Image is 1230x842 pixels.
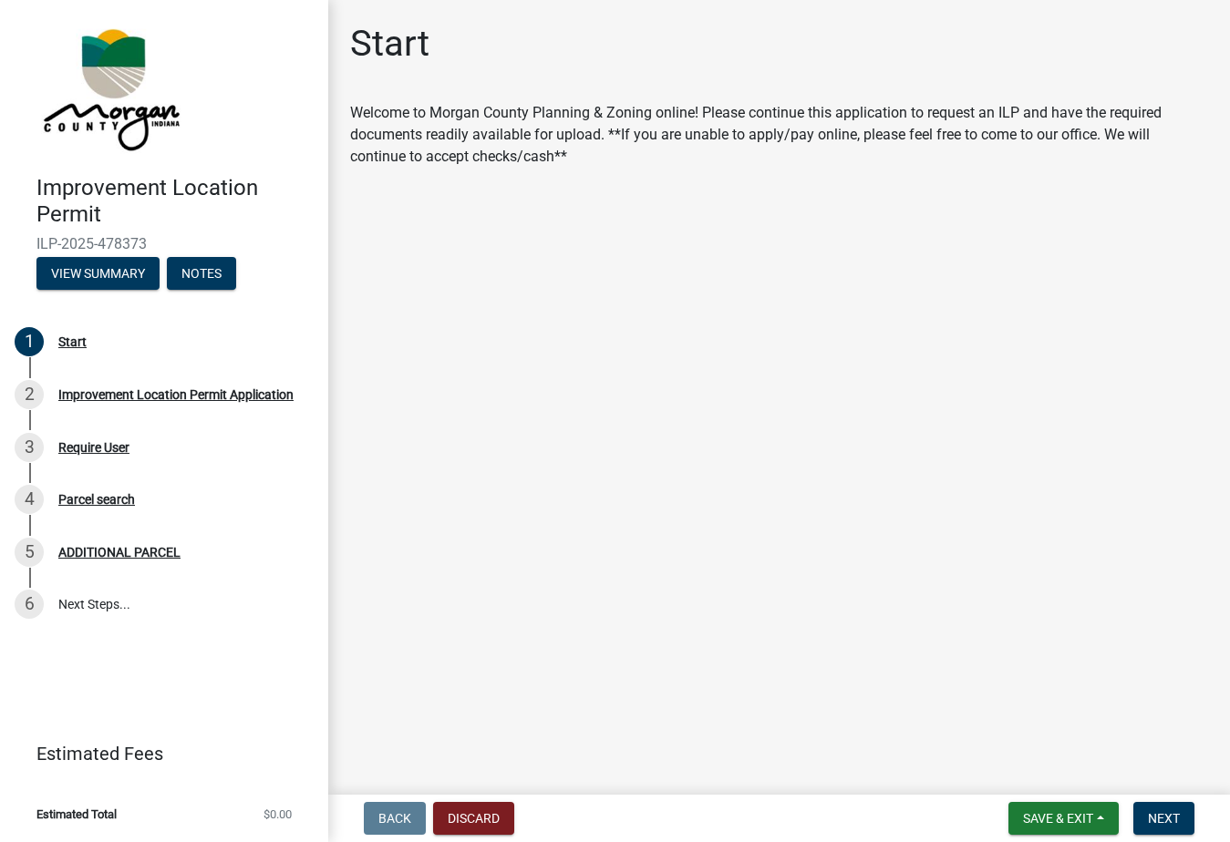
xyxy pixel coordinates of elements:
span: ILP-2025-478373 [36,235,292,252]
div: 3 [15,433,44,462]
button: Next [1133,802,1194,835]
div: 5 [15,538,44,567]
div: Require User [58,441,129,454]
div: 6 [15,590,44,619]
button: View Summary [36,257,160,290]
div: 2 [15,380,44,409]
span: Estimated Total [36,808,117,820]
h1: Start [350,22,429,66]
div: Parcel search [58,493,135,506]
button: Notes [167,257,236,290]
img: Morgan County, Indiana [36,19,183,156]
button: Discard [433,802,514,835]
div: Start [58,335,87,348]
button: Save & Exit [1008,802,1119,835]
h4: Improvement Location Permit [36,175,314,228]
wm-modal-confirm: Notes [167,267,236,282]
span: Back [378,811,411,826]
div: Improvement Location Permit Application [58,388,294,401]
span: $0.00 [264,808,292,820]
div: 4 [15,485,44,514]
button: Back [364,802,426,835]
div: ADDITIONAL PARCEL [58,546,181,559]
wm-modal-confirm: Summary [36,267,160,282]
a: Estimated Fees [15,735,299,772]
div: Welcome to Morgan County Planning & Zoning online! Please continue this application to request an... [350,102,1208,168]
div: 1 [15,327,44,356]
span: Save & Exit [1023,811,1093,826]
span: Next [1148,811,1180,826]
